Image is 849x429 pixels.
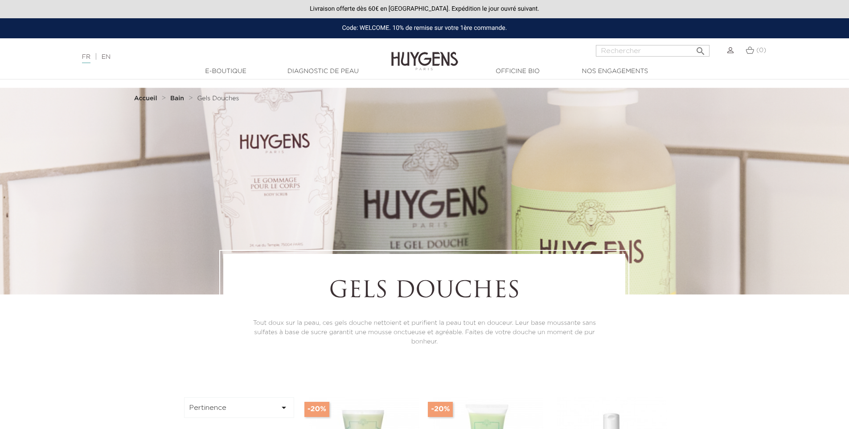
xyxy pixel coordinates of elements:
[428,402,453,417] span: -20%
[184,397,295,418] button: Pertinence
[181,67,271,76] a: E-Boutique
[248,278,601,305] h1: Gels Douches
[134,95,159,102] a: Accueil
[78,52,347,62] div: |
[391,37,458,72] img: Huygens
[279,67,368,76] a: Diagnostic de peau
[170,95,184,102] strong: Bain
[134,95,157,102] strong: Accueil
[693,42,709,54] button: 
[102,54,111,60] a: EN
[279,402,289,413] i: 
[304,402,329,417] span: -20%
[248,319,601,347] p: Tout doux sur la peau, ces gels douche nettoient et purifient la peau tout en douceur. Leur base ...
[82,54,90,63] a: FR
[570,67,660,76] a: Nos engagements
[473,67,562,76] a: Officine Bio
[170,95,186,102] a: Bain
[596,45,710,57] input: Rechercher
[756,47,766,53] span: (0)
[197,95,239,102] a: Gels Douches
[695,43,706,54] i: 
